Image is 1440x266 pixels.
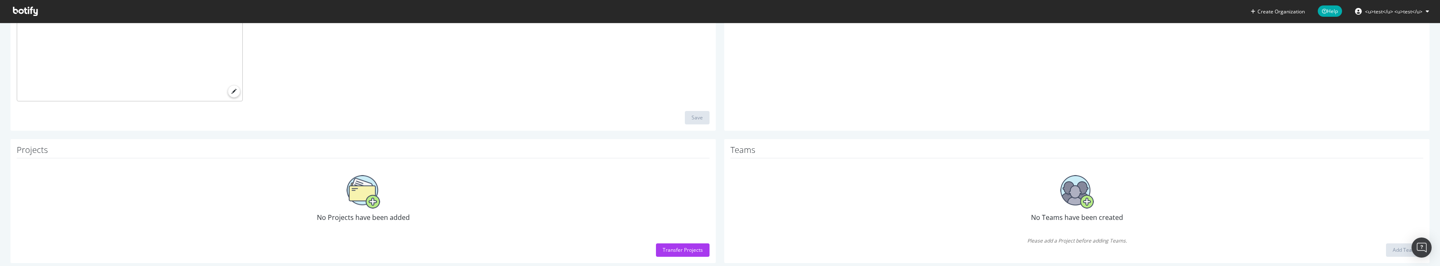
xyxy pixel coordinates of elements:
div: Save [692,114,703,121]
span: No Teams have been created [1031,213,1123,222]
button: <u>test</u> <u>test</u> [1348,5,1436,18]
span: Please add a Project before adding Teams. [730,237,1423,244]
span: <u>test</u> <u>test</u> [1365,8,1422,15]
button: Save [685,111,710,124]
img: No Projects have been added [347,175,380,209]
div: Transfer Projects [663,246,703,253]
img: No Teams have been created [1060,175,1094,209]
span: Help [1318,5,1342,17]
h1: Teams [730,145,1423,158]
h1: Projects [17,145,710,158]
button: Add Team [1386,243,1423,257]
button: Transfer Projects [656,243,710,257]
span: No Projects have been added [317,213,410,222]
a: Transfer Projects [656,246,710,253]
div: Add Team [1393,246,1417,253]
a: Add Team [1386,246,1423,253]
button: Create Organization [1250,8,1305,15]
div: Open Intercom Messenger [1412,238,1432,258]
